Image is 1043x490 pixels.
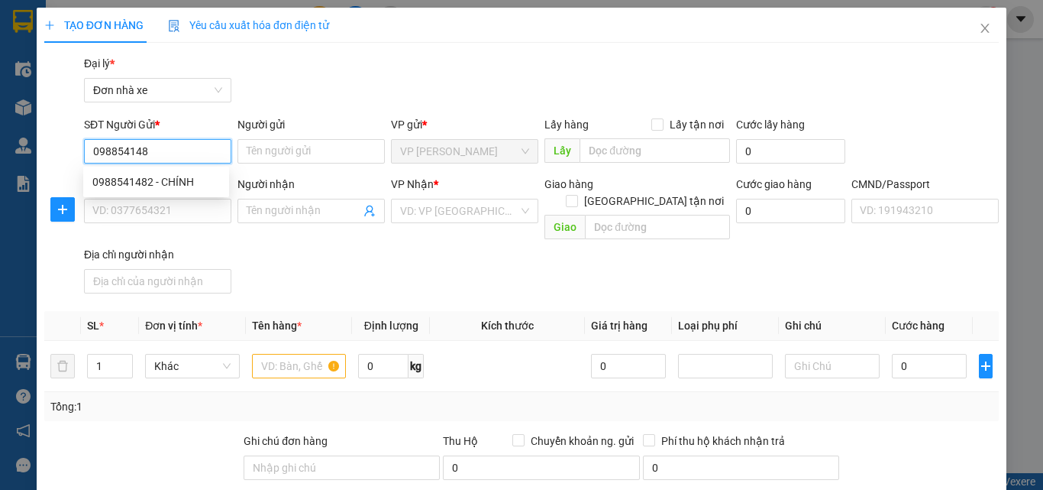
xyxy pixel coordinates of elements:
span: TẠO ĐƠN HÀNG [44,19,144,31]
span: Kích thước [481,320,534,332]
span: VP Ngọc Hồi [400,140,529,163]
div: SĐT Người Gửi [84,116,231,133]
th: Ghi chú [779,311,886,341]
div: Tổng: 1 [50,398,404,415]
span: Lấy tận nơi [664,116,730,133]
input: Dọc đường [580,138,730,163]
div: Địa chỉ người nhận [84,246,231,263]
span: [GEOGRAPHIC_DATA] tận nơi [578,193,730,209]
div: VP gửi [391,116,538,133]
input: Cước giao hàng [736,199,845,223]
span: Lấy [544,138,580,163]
span: kg [408,354,424,378]
input: Dọc đường [585,215,730,239]
button: delete [50,354,75,378]
span: Phí thu hộ khách nhận trả [655,433,791,449]
div: 0988541482 - CHÍNH [92,174,220,190]
span: close [979,22,991,34]
input: 0 [591,354,666,378]
span: Giao hàng [544,178,593,190]
div: Người gửi [237,116,385,133]
span: SL [87,320,99,332]
span: Chuyển khoản ng. gửi [525,433,640,449]
img: icon [168,20,180,32]
input: Cước lấy hàng [736,139,845,164]
button: plus [50,197,75,222]
span: Giá trị hàng [591,320,647,332]
span: Đại lý [84,57,115,70]
span: plus [980,360,992,372]
span: Định lượng [364,320,418,332]
input: Ghi chú đơn hàng [244,456,440,480]
span: plus [51,203,74,216]
span: Yêu cầu xuất hóa đơn điện tử [168,19,329,31]
label: Ghi chú đơn hàng [244,435,328,447]
span: VP Nhận [391,178,434,190]
span: Tên hàng [252,320,302,332]
span: user-add [363,205,376,217]
input: VD: Bàn, Ghế [252,354,347,378]
div: Người nhận [237,176,385,193]
span: Thu Hộ [443,435,478,447]
span: Khác [154,355,231,378]
span: Đơn vị tính [145,320,202,332]
button: plus [979,354,993,378]
input: Địa chỉ của người nhận [84,269,231,294]
span: plus [44,20,55,31]
span: Giao [544,215,585,239]
input: Ghi Chú [785,354,880,378]
button: Close [964,8,1006,50]
th: Loại phụ phí [672,311,779,341]
div: CMND/Passport [851,176,999,193]
span: Cước hàng [892,320,945,332]
label: Cước giao hàng [736,178,812,190]
span: Lấy hàng [544,118,589,131]
div: 0988541482 - CHÍNH [83,170,229,194]
span: Đơn nhà xe [93,79,222,102]
label: Cước lấy hàng [736,118,805,131]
